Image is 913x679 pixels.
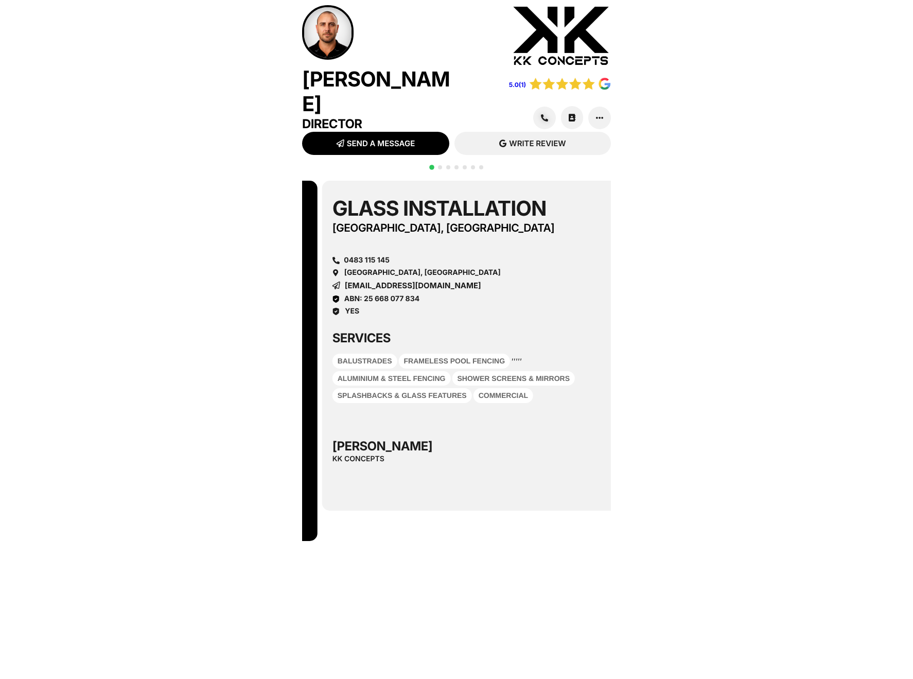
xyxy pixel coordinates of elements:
span: Go to slide 5 [463,165,467,169]
div: 1 / 7 [322,181,631,645]
span: SEND A MESSAGE [347,140,415,147]
h2: [PERSON_NAME] [302,67,456,116]
span: Go to slide 4 [454,165,459,169]
div: Balustrades [332,354,397,369]
h6: KK Concepts [332,454,497,464]
span: [GEOGRAPHIC_DATA], [GEOGRAPHIC_DATA] [344,268,501,277]
span: Go to slide 1 [429,165,434,170]
span: Go to slide 7 [479,165,483,169]
span: WRITE REVIEW [509,140,566,147]
a: 5.0(1) [509,81,526,89]
h3: SERVICES [332,330,497,346]
span: [EMAIL_ADDRESS][DOMAIN_NAME] [345,282,481,289]
h3: [PERSON_NAME] [332,439,497,454]
div: , , , , , [332,351,621,364]
span: 0483 115 145 [341,257,390,264]
span: Go to slide 2 [438,165,442,169]
h4: [GEOGRAPHIC_DATA], [GEOGRAPHIC_DATA] [332,221,598,236]
div: Shower Screens & Mirrors [452,371,575,386]
div: Commercial [473,388,533,403]
div: Splashbacks & Glass Features [332,388,472,403]
span: Go to slide 6 [471,165,475,169]
span: Yes [342,308,359,315]
h2: Glass Installation [332,196,598,221]
h3: Director [302,116,456,132]
a: SEND A MESSAGE [302,132,449,155]
div: Aluminium & Steel Fencing [332,371,451,386]
div: Frameless Pool Fencing [399,354,511,369]
span: Go to slide 3 [446,165,450,169]
a: 0483 115 145 [332,257,621,264]
span: ABN: 25 668 077 834 [344,294,420,303]
a: WRITE REVIEW [454,132,611,155]
a: [EMAIL_ADDRESS][DOMAIN_NAME] [332,282,481,289]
